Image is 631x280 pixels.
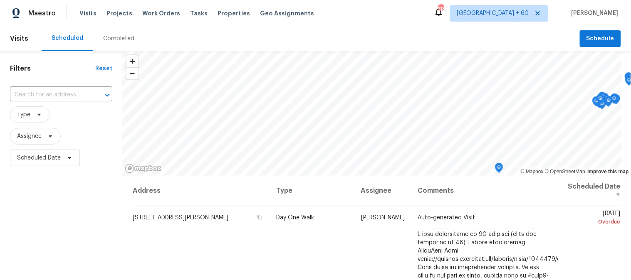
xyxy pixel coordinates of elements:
div: Scheduled [52,34,83,42]
span: Auto-generated Visit [418,215,475,221]
div: Map marker [612,94,621,107]
a: Improve this map [588,169,629,174]
span: Projects [106,9,132,17]
span: Tasks [190,10,208,16]
span: Geo Assignments [260,9,314,17]
span: [PERSON_NAME] [361,215,405,221]
button: Zoom in [126,55,139,67]
span: Assignee [17,132,42,140]
button: Zoom out [126,67,139,79]
div: 713 [438,5,444,13]
div: Map marker [598,92,606,105]
div: Reset [95,64,112,73]
div: Overdue [564,218,621,226]
span: Visits [10,29,28,48]
a: Mapbox [521,169,544,174]
span: Properties [218,9,250,17]
button: Schedule [580,30,621,47]
span: [STREET_ADDRESS][PERSON_NAME] [133,215,228,221]
span: Visits [79,9,97,17]
span: [PERSON_NAME] [568,9,619,17]
canvas: Map [122,51,622,176]
span: Day One Walk [276,215,314,221]
a: OpenStreetMap [545,169,585,174]
span: Scheduled Date [17,154,61,162]
span: Work Orders [142,9,180,17]
div: Map marker [495,163,503,176]
th: Type [270,176,354,206]
div: Map marker [610,94,619,107]
div: Map marker [601,93,609,106]
h1: Filters [10,64,95,73]
th: Comments [411,176,558,206]
span: Maestro [28,9,56,17]
span: [DATE] [564,211,621,226]
span: Type [17,111,30,119]
th: Assignee [354,176,411,206]
div: Map marker [605,96,613,109]
span: Schedule [586,34,614,44]
div: Map marker [611,93,619,106]
div: Map marker [596,94,605,107]
input: Search for an address... [10,88,89,101]
div: Completed [103,34,134,43]
button: Open [101,89,113,101]
a: Mapbox homepage [125,164,161,173]
th: Scheduled Date ↑ [558,176,621,206]
div: Map marker [592,96,601,109]
span: [GEOGRAPHIC_DATA] + 60 [457,9,529,17]
button: Copy Address [255,214,263,221]
span: Zoom out [126,68,139,79]
th: Address [132,176,270,206]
